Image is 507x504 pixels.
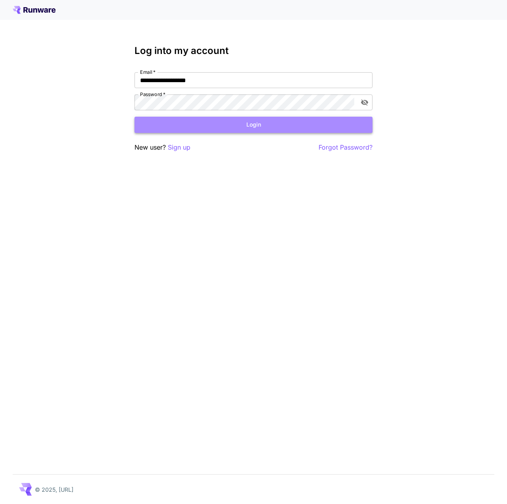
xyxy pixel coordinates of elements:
[357,95,372,110] button: toggle password visibility
[140,69,156,75] label: Email
[319,142,373,152] button: Forgot Password?
[134,117,373,133] button: Login
[140,91,165,98] label: Password
[35,485,73,494] p: © 2025, [URL]
[168,142,190,152] button: Sign up
[134,142,190,152] p: New user?
[134,45,373,56] h3: Log into my account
